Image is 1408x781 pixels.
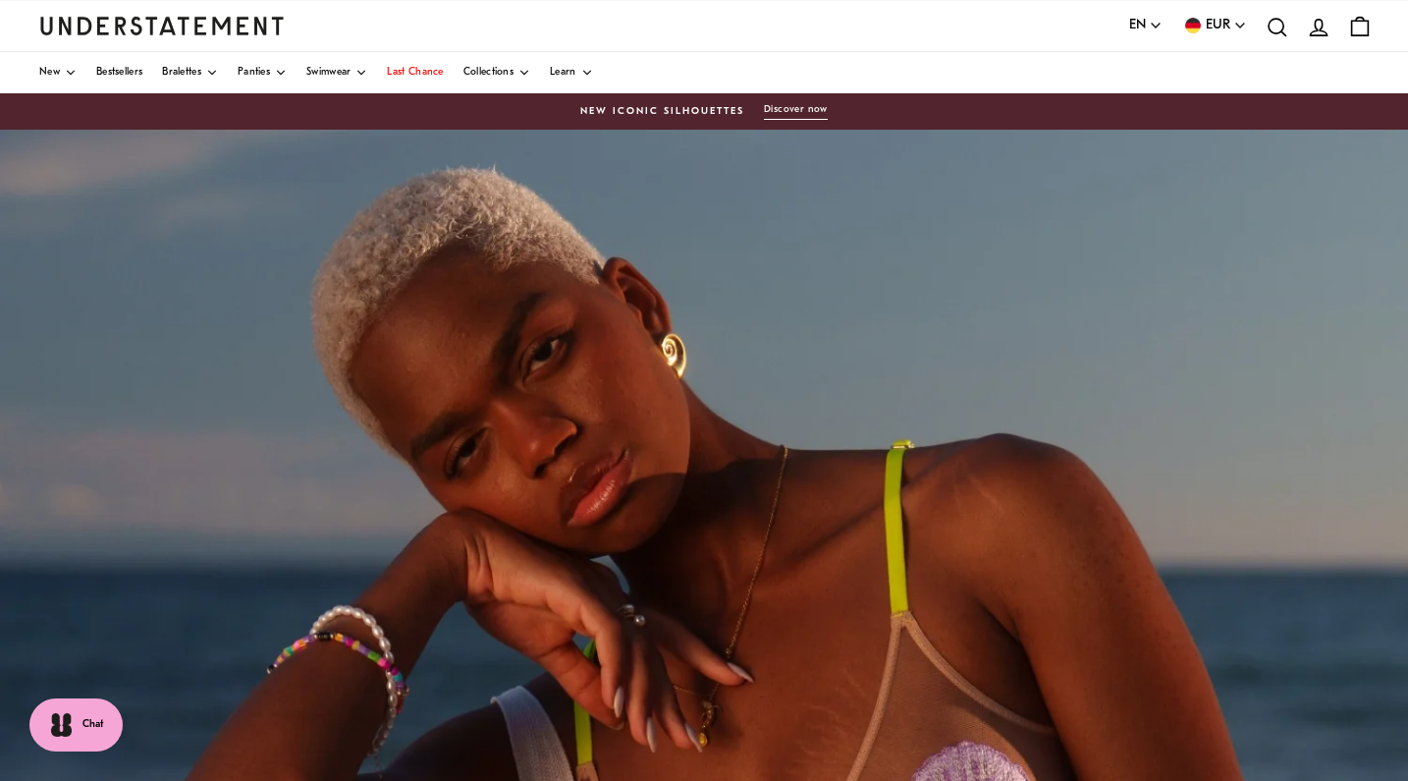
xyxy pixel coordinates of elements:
[96,52,142,93] a: Bestsellers
[29,698,123,752] button: Chat
[238,68,270,78] span: Panties
[162,68,201,78] span: Bralettes
[580,104,744,120] span: New Iconic Silhouettes
[39,52,77,93] a: New
[162,52,218,93] a: Bralettes
[1129,15,1163,36] button: EN
[1129,15,1146,36] span: EN
[96,68,142,78] span: Bestsellers
[764,103,828,120] button: Discover now
[39,68,60,78] span: New
[306,68,351,78] span: Swimwear
[550,68,576,78] span: Learn
[387,52,443,93] a: Last Chance
[550,52,593,93] a: Learn
[387,68,443,78] span: Last Chance
[82,717,103,733] span: Chat
[1206,15,1230,36] span: EUR
[39,17,285,34] a: Understatement Homepage
[1182,15,1247,36] button: EUR
[39,103,1369,120] a: New Iconic SilhouettesDiscover now
[463,52,530,93] a: Collections
[306,52,367,93] a: Swimwear
[238,52,287,93] a: Panties
[463,68,514,78] span: Collections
